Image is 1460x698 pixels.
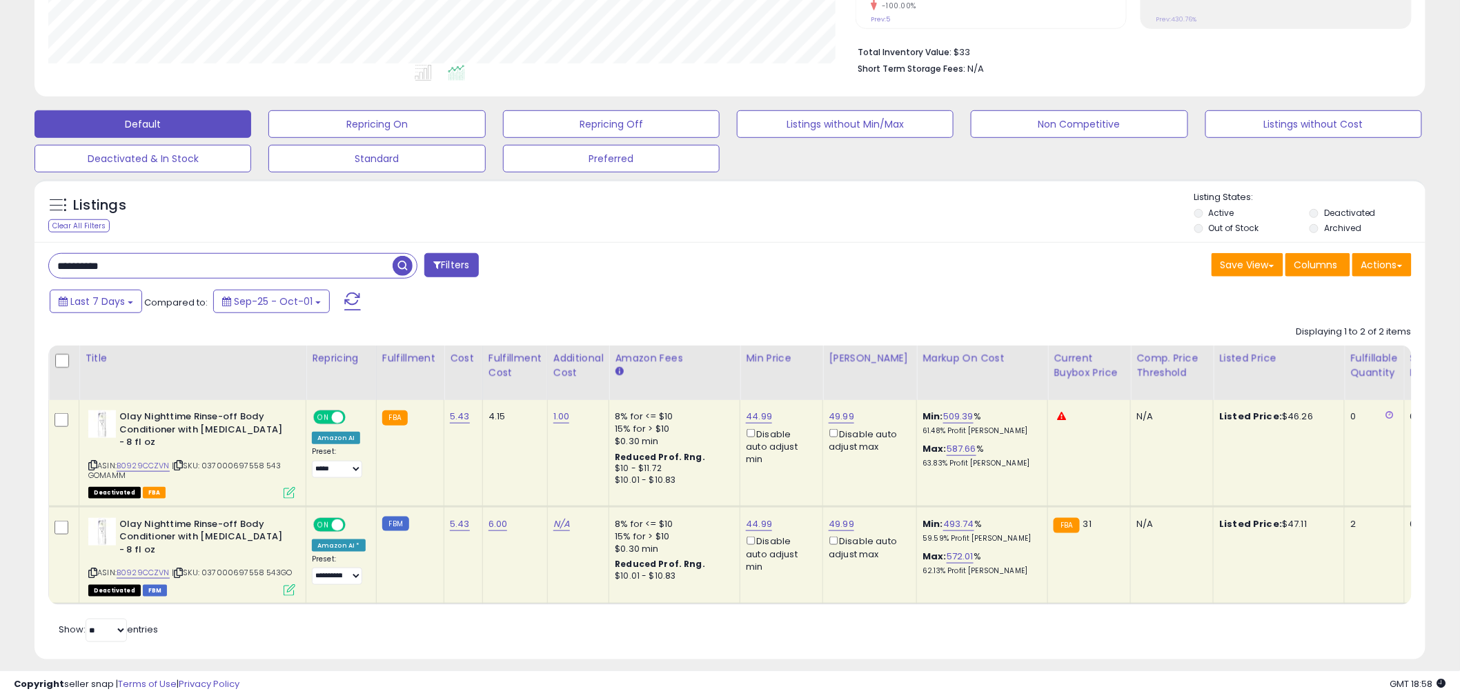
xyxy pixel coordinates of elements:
small: Amazon Fees. [615,366,623,378]
div: Fulfillable Quantity [1350,351,1398,380]
th: The percentage added to the cost of goods (COGS) that forms the calculator for Min & Max prices. [917,346,1048,400]
label: Deactivated [1324,207,1376,219]
button: Last 7 Days [50,290,142,313]
div: $10.01 - $10.83 [615,570,729,582]
a: Terms of Use [118,677,177,690]
a: 509.39 [943,410,974,423]
div: $47.11 [1219,518,1334,530]
div: Fulfillment [382,351,438,366]
div: Title [85,351,300,366]
div: 4.15 [489,410,537,423]
a: 44.99 [746,410,772,423]
span: 2025-10-10 18:58 GMT [1390,677,1446,690]
span: | SKU: 037000697558 543GO [172,567,292,578]
label: Active [1209,207,1234,219]
label: Archived [1324,222,1361,234]
button: Repricing On [268,110,485,138]
button: Standard [268,145,485,172]
a: 49.99 [829,410,854,423]
button: Actions [1352,253,1412,277]
b: Reduced Prof. Rng. [615,451,705,463]
span: OFF [344,519,366,530]
button: Deactivated & In Stock [34,145,251,172]
button: Columns [1285,253,1350,277]
button: Sep-25 - Oct-01 [213,290,330,313]
b: Listed Price: [1219,517,1282,530]
small: Prev: 430.76% [1156,15,1196,23]
span: All listings that are unavailable for purchase on Amazon for any reason other than out-of-stock [88,585,141,597]
b: Min: [923,517,943,530]
div: Min Price [746,351,817,366]
div: Listed Price [1219,351,1339,366]
button: Listings without Min/Max [737,110,954,138]
p: Listing States: [1194,191,1426,204]
div: $0.30 min [615,435,729,448]
div: Ship Price [1410,351,1438,380]
div: % [923,410,1037,436]
div: 0 [1350,410,1393,423]
a: Privacy Policy [179,677,239,690]
small: -100.00% [877,1,916,11]
div: seller snap | | [14,678,239,691]
a: 6.00 [489,517,508,531]
div: ASIN: [88,518,295,595]
span: 31 [1083,517,1092,530]
a: 5.43 [450,410,470,423]
a: B0929CCZVN [117,460,170,472]
div: Amazon Fees [615,351,734,366]
small: FBA [1054,518,1079,533]
div: Amazon AI [312,432,360,444]
a: 587.66 [947,442,976,456]
span: FBM [143,585,168,597]
button: Default [34,110,251,138]
div: Cost [450,351,477,366]
div: $0.30 min [615,543,729,555]
div: % [923,518,1037,544]
b: Reduced Prof. Rng. [615,558,705,570]
small: FBA [382,410,408,426]
button: Repricing Off [503,110,720,138]
img: 31wWR8oHxWL._SL40_.jpg [88,410,116,438]
div: Displaying 1 to 2 of 2 items [1296,326,1412,339]
button: Listings without Cost [1205,110,1422,138]
span: N/A [967,62,984,75]
a: B0929CCZVN [117,567,170,579]
div: 8% for <= $10 [615,410,729,423]
b: Min: [923,410,943,423]
div: Disable auto adjust max [829,426,906,453]
div: 0.00 [1410,518,1433,530]
div: 8% for <= $10 [615,518,729,530]
label: Out of Stock [1209,222,1259,234]
strong: Copyright [14,677,64,690]
div: 0.00 [1410,410,1433,423]
div: Preset: [312,447,366,478]
span: All listings that are unavailable for purchase on Amazon for any reason other than out-of-stock [88,487,141,499]
div: [PERSON_NAME] [829,351,911,366]
span: Columns [1294,258,1338,272]
div: Disable auto adjust min [746,534,812,573]
div: 15% for > $10 [615,423,729,435]
p: 61.48% Profit [PERSON_NAME] [923,426,1037,436]
small: FBM [382,517,409,531]
div: N/A [1136,518,1203,530]
button: Filters [424,253,478,277]
div: Amazon AI * [312,539,366,552]
span: Show: entries [59,623,158,636]
small: Prev: 5 [871,15,890,23]
b: Olay Nighttime Rinse-off Body Conditioner with [MEDICAL_DATA] - 8 fl oz [119,518,287,560]
b: Listed Price: [1219,410,1282,423]
span: | SKU: 037000697558 543 GOMAMM [88,460,281,481]
h5: Listings [73,196,126,215]
div: 2 [1350,518,1393,530]
div: Disable auto adjust max [829,534,906,561]
div: 15% for > $10 [615,530,729,543]
div: N/A [1136,410,1203,423]
div: $46.26 [1219,410,1334,423]
button: Save View [1212,253,1283,277]
div: Clear All Filters [48,219,110,232]
p: 59.59% Profit [PERSON_NAME] [923,534,1037,544]
p: 63.83% Profit [PERSON_NAME] [923,459,1037,468]
a: N/A [553,517,570,531]
p: 62.13% Profit [PERSON_NAME] [923,566,1037,576]
img: 31wWR8oHxWL._SL40_.jpg [88,518,116,546]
